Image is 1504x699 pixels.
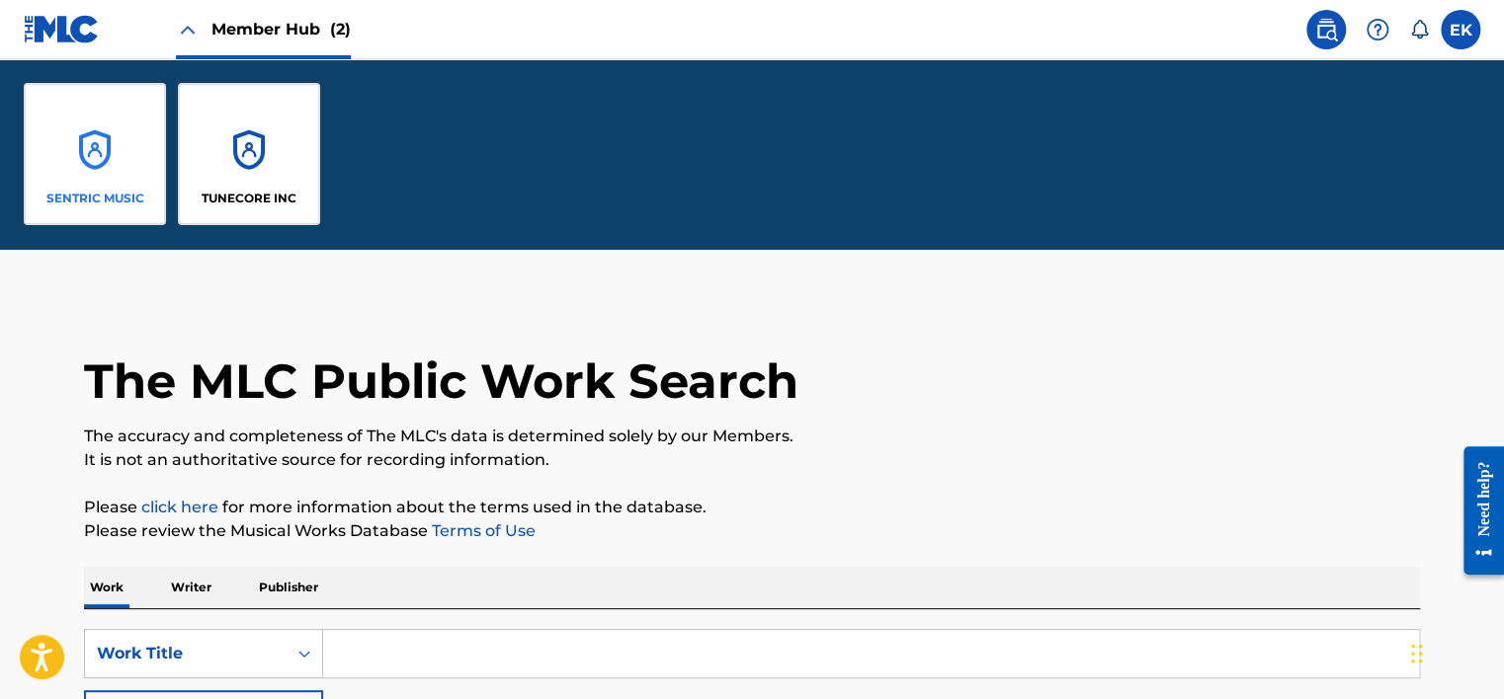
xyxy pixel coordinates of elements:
[24,83,166,225] a: AccountsSENTRIC MUSIC
[330,20,351,39] span: (2)
[84,567,129,608] p: Work
[1306,10,1346,49] a: Public Search
[97,642,275,665] div: Work Title
[176,18,200,41] img: Close
[165,567,217,608] p: Writer
[1366,18,1389,41] img: help
[1449,431,1504,590] iframe: Resource Center
[428,521,536,540] a: Terms of Use
[141,498,218,516] a: click here
[1405,604,1504,699] iframe: Chat Widget
[84,496,1420,519] p: Please for more information about the terms used in the database.
[46,190,144,207] p: SENTRIC MUSIC
[1441,10,1480,49] div: User Menu
[211,18,351,40] span: Member Hub
[202,190,296,207] p: TUNECORE INC
[84,425,1420,448] p: The accuracy and completeness of The MLC's data is determined solely by our Members.
[1411,624,1423,683] div: Drag
[84,448,1420,472] p: It is not an authoritative source for recording information.
[84,519,1420,543] p: Please review the Musical Works Database
[24,15,100,43] img: MLC Logo
[1409,20,1429,39] div: Notifications
[178,83,320,225] a: AccountsTUNECORE INC
[253,567,324,608] p: Publisher
[84,351,798,411] h1: The MLC Public Work Search
[1314,18,1338,41] img: search
[1358,10,1397,49] div: Help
